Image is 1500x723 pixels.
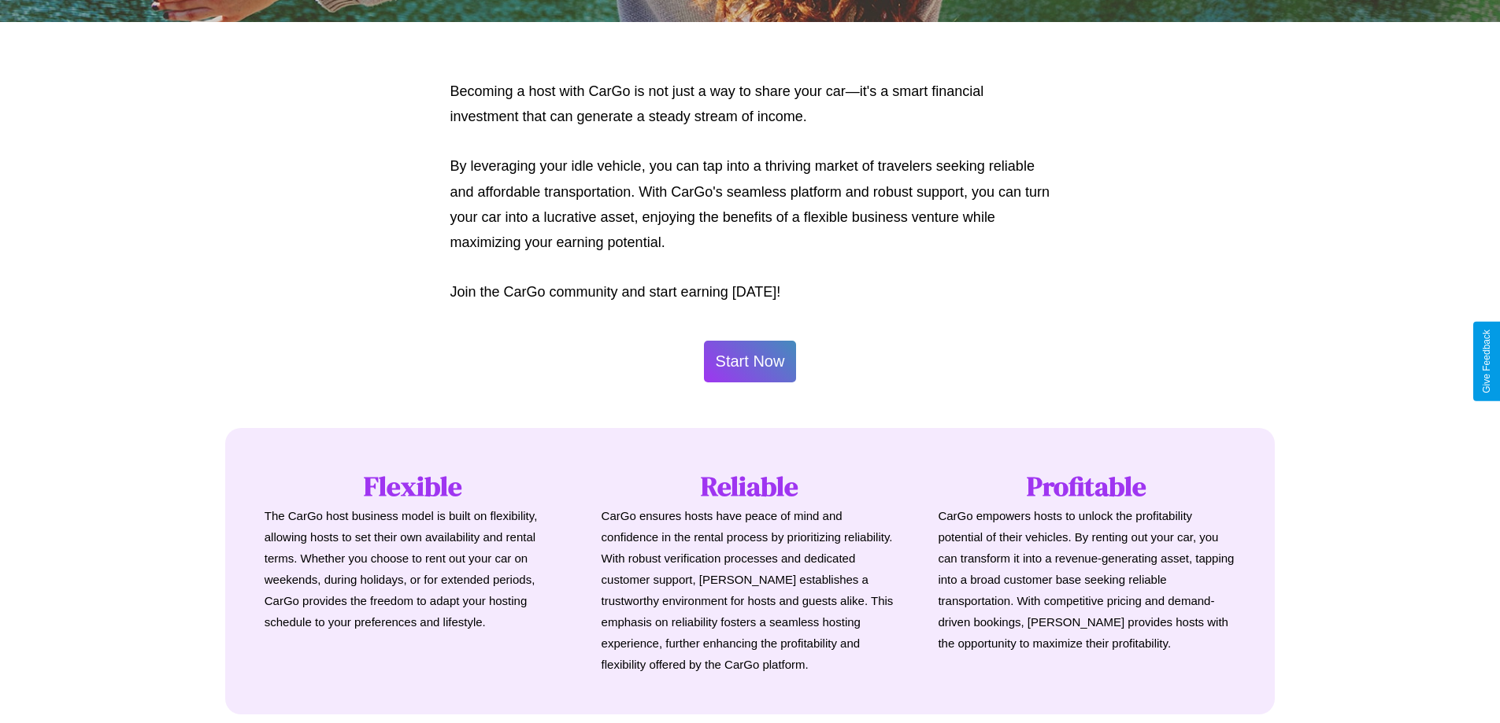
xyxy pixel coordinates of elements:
button: Start Now [704,341,797,382]
p: Becoming a host with CarGo is not just a way to share your car—it's a smart financial investment ... [450,79,1050,130]
p: Join the CarGo community and start earning [DATE]! [450,279,1050,304]
p: CarGo empowers hosts to unlock the profitability potential of their vehicles. By renting out your... [938,505,1235,654]
p: CarGo ensures hosts have peace of mind and confidence in the rental process by prioritizing relia... [602,505,899,675]
h1: Profitable [938,467,1235,505]
p: By leveraging your idle vehicle, you can tap into a thriving market of travelers seeking reliable... [450,153,1050,256]
h1: Reliable [602,467,899,505]
div: Give Feedback [1481,330,1492,393]
h1: Flexible [265,467,562,505]
p: The CarGo host business model is built on flexibility, allowing hosts to set their own availabili... [265,505,562,633]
